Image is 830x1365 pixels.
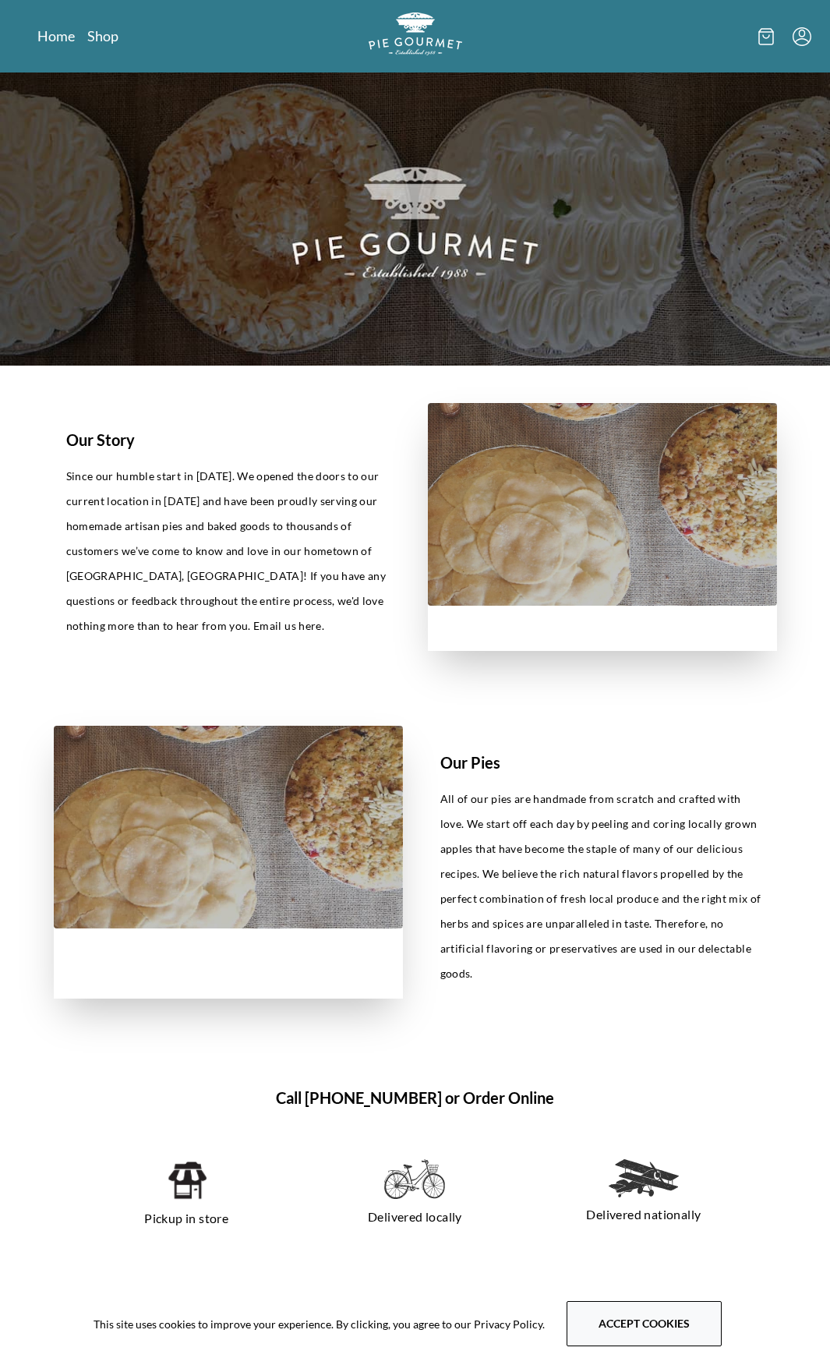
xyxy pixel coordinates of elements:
img: delivered locally [384,1159,445,1200]
p: Delivered locally [320,1204,510,1229]
h1: Our Pies [440,751,765,774]
p: Pickup in store [91,1206,282,1231]
img: logo [369,12,462,55]
img: pickup in store [167,1159,207,1201]
a: Logo [369,12,462,60]
img: pies [54,726,403,928]
p: Delivered nationally [548,1202,739,1227]
p: Since our humble start in [DATE]. We opened the doors to our current location in [DATE] and have ... [66,464,390,638]
img: story [428,403,777,606]
img: delivered nationally [609,1159,679,1197]
span: This site uses cookies to improve your experience. By clicking, you agree to our Privacy Policy. [94,1316,545,1332]
h1: Call [PHONE_NUMBER] or Order Online [54,1086,777,1109]
a: Shop [87,27,118,45]
a: Home [37,27,75,45]
h1: Our Story [66,428,390,451]
button: Menu [793,27,811,46]
p: All of our pies are handmade from scratch and crafted with love. We start off each day by peeling... [440,787,765,986]
button: Accept cookies [567,1301,722,1346]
